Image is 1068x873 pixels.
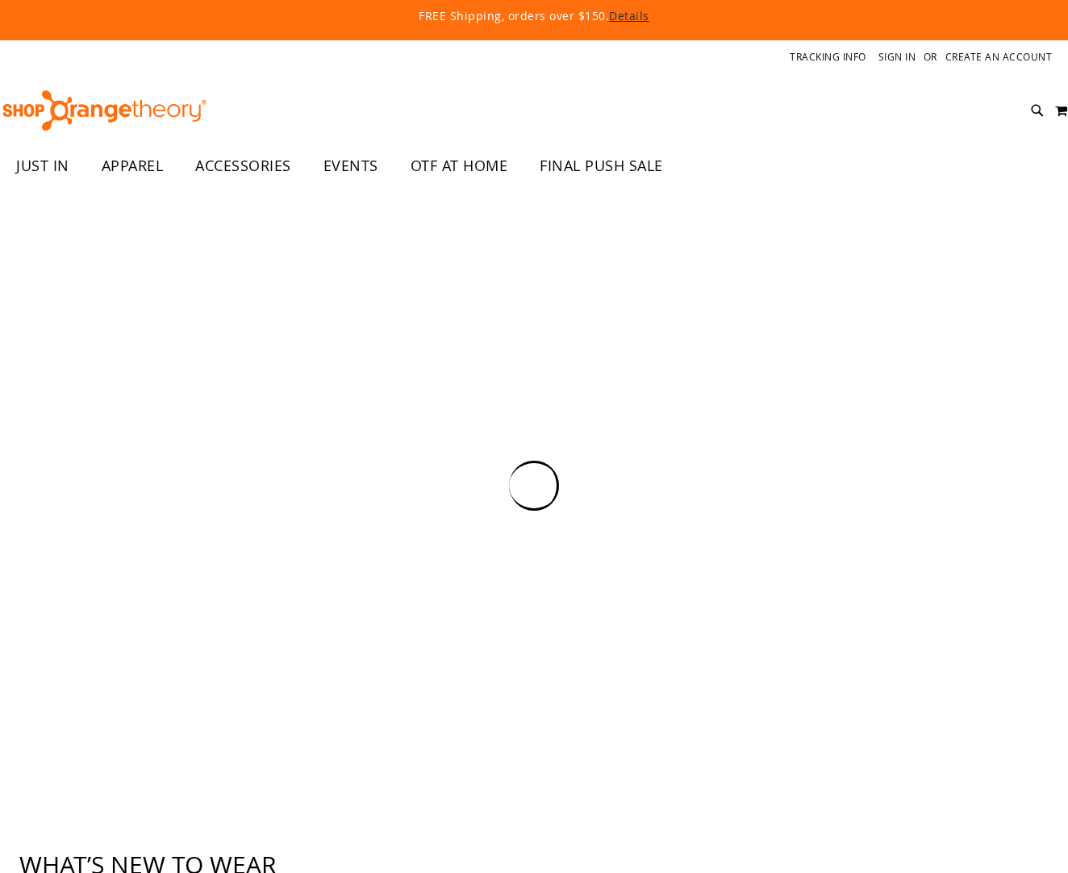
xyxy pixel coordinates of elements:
[102,148,164,184] span: APPAREL
[60,8,1008,24] p: FREE Shipping, orders over $150.
[307,148,394,185] a: EVENTS
[540,148,663,184] span: FINAL PUSH SALE
[411,148,508,184] span: OTF AT HOME
[394,148,524,185] a: OTF AT HOME
[323,148,378,184] span: EVENTS
[179,148,307,185] a: ACCESSORIES
[878,50,916,64] a: Sign In
[524,148,679,185] a: FINAL PUSH SALE
[609,8,649,23] a: Details
[945,50,1053,64] a: Create an Account
[86,148,180,185] a: APPAREL
[16,148,69,184] span: JUST IN
[790,50,866,64] a: Tracking Info
[195,148,291,184] span: ACCESSORIES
